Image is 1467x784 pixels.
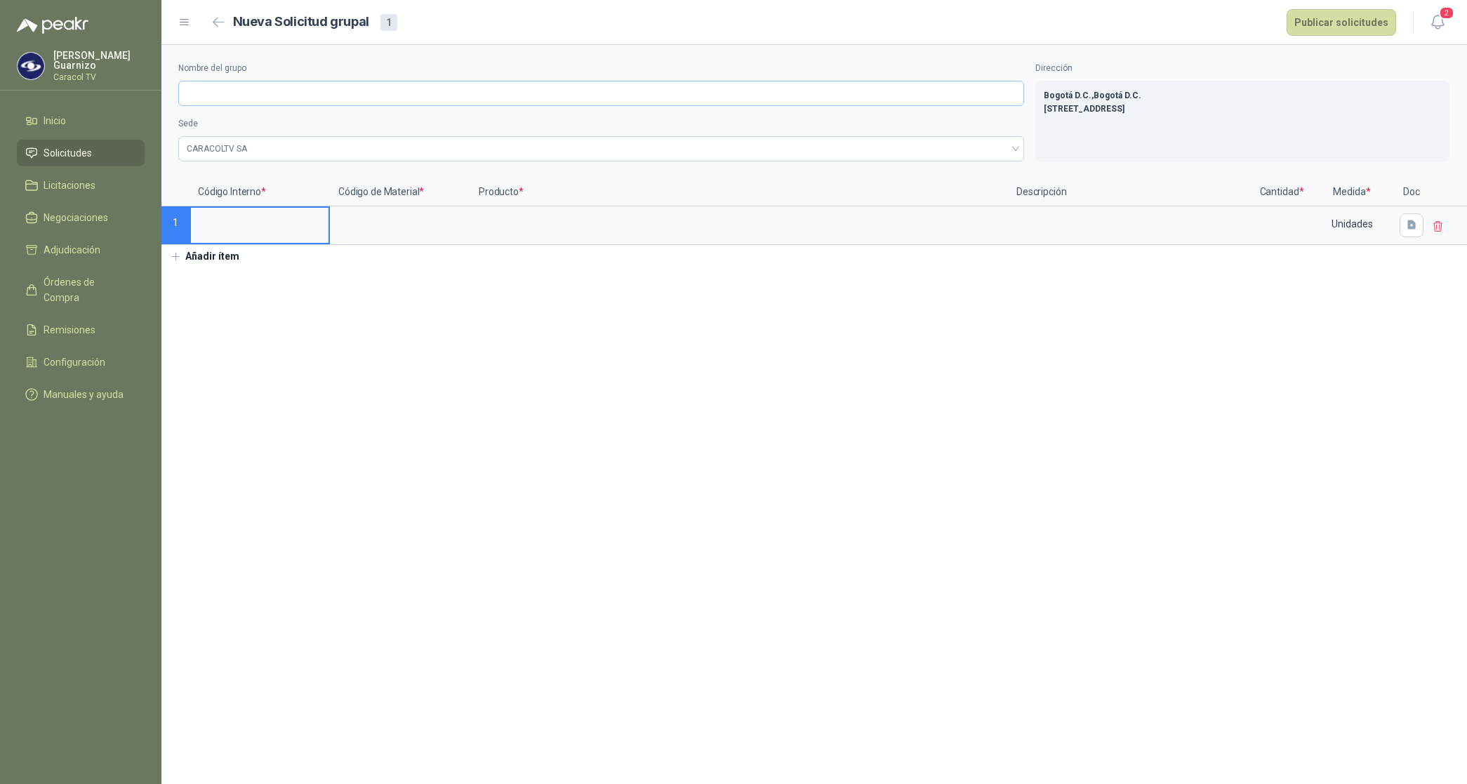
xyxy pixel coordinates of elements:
[330,178,470,206] p: Código de Material
[44,354,105,370] span: Configuración
[380,14,397,31] div: 1
[44,387,124,402] span: Manuales y ayuda
[17,269,145,311] a: Órdenes de Compra
[161,245,248,269] button: Añadir ítem
[53,73,145,81] p: Caracol TV
[18,53,44,79] img: Company Logo
[53,51,145,70] p: [PERSON_NAME] Guarnizo
[44,274,131,305] span: Órdenes de Compra
[17,172,145,199] a: Licitaciones
[1287,9,1396,36] button: Publicar solicitudes
[1008,178,1254,206] p: Descripción
[17,237,145,263] a: Adjudicación
[187,138,1016,159] span: CARACOLTV SA
[17,349,145,376] a: Configuración
[1439,6,1454,20] span: 2
[1310,178,1394,206] p: Medida
[44,210,108,225] span: Negociaciones
[1254,178,1310,206] p: Cantidad
[17,204,145,231] a: Negociaciones
[44,178,95,193] span: Licitaciones
[1394,178,1429,206] p: Doc
[17,381,145,408] a: Manuales y ayuda
[190,178,330,206] p: Código Interno
[470,178,1008,206] p: Producto
[1035,62,1450,75] label: Dirección
[17,17,88,34] img: Logo peakr
[178,117,1024,131] label: Sede
[233,12,369,32] h2: Nueva Solicitud grupal
[17,317,145,343] a: Remisiones
[17,107,145,134] a: Inicio
[44,322,95,338] span: Remisiones
[1425,10,1450,35] button: 2
[161,206,190,245] p: 1
[1044,102,1442,116] p: [STREET_ADDRESS]
[44,113,66,128] span: Inicio
[17,140,145,166] a: Solicitudes
[44,242,100,258] span: Adjudicación
[1311,208,1393,240] div: Unidades
[178,62,1024,75] label: Nombre del grupo
[44,145,92,161] span: Solicitudes
[1044,89,1442,102] p: Bogotá D.C. , Bogotá D.C.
